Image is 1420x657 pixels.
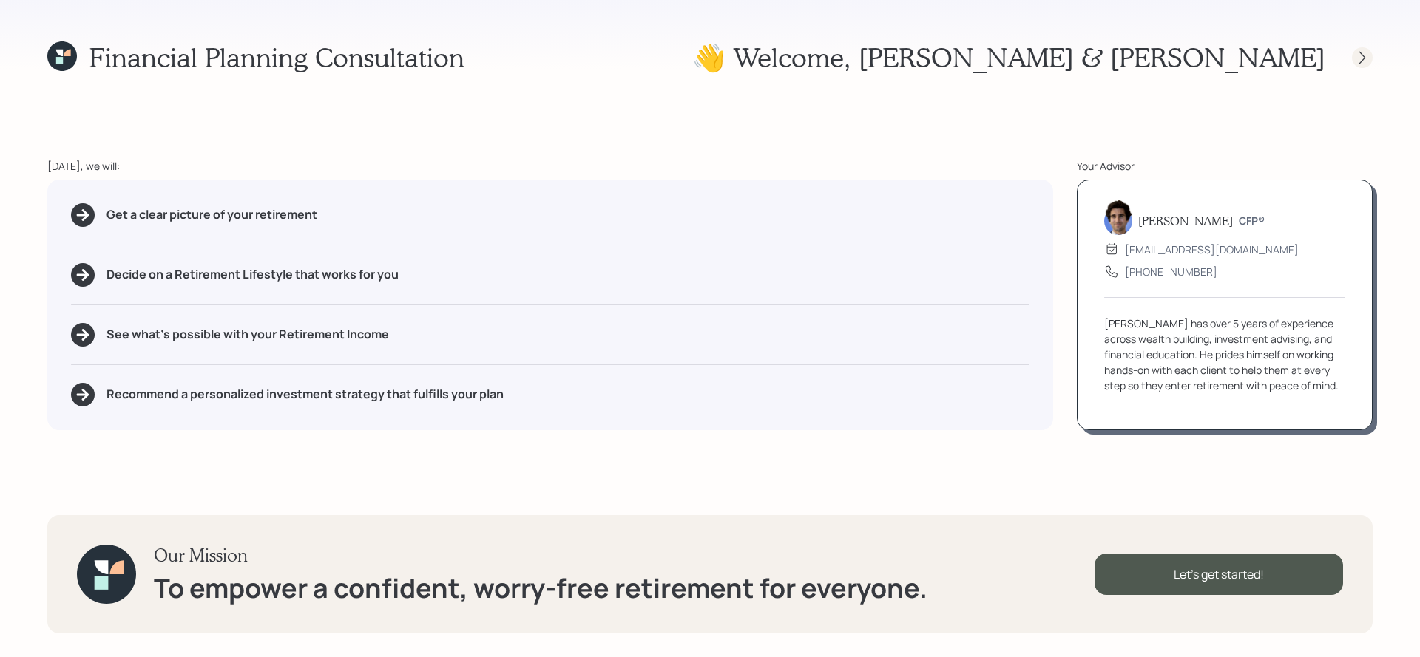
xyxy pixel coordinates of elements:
h5: See what's possible with your Retirement Income [106,327,389,341]
h1: Financial Planning Consultation [89,41,464,73]
h1: To empower a confident, worry-free retirement for everyone. [154,572,927,604]
h5: Recommend a personalized investment strategy that fulfills your plan [106,387,504,401]
h5: Get a clear picture of your retirement [106,208,317,222]
img: harrison-schaefer-headshot-2.png [1104,200,1132,235]
div: [PHONE_NUMBER] [1125,264,1217,279]
h5: [PERSON_NAME] [1138,214,1233,228]
h6: CFP® [1239,215,1265,228]
div: [PERSON_NAME] has over 5 years of experience across wealth building, investment advising, and fin... [1104,316,1345,393]
div: [EMAIL_ADDRESS][DOMAIN_NAME] [1125,242,1299,257]
div: Let's get started! [1095,554,1343,595]
h3: Our Mission [154,545,927,566]
h1: 👋 Welcome , [PERSON_NAME] & [PERSON_NAME] [692,41,1325,73]
div: Your Advisor [1077,158,1373,174]
h5: Decide on a Retirement Lifestyle that works for you [106,268,399,282]
div: [DATE], we will: [47,158,1053,174]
